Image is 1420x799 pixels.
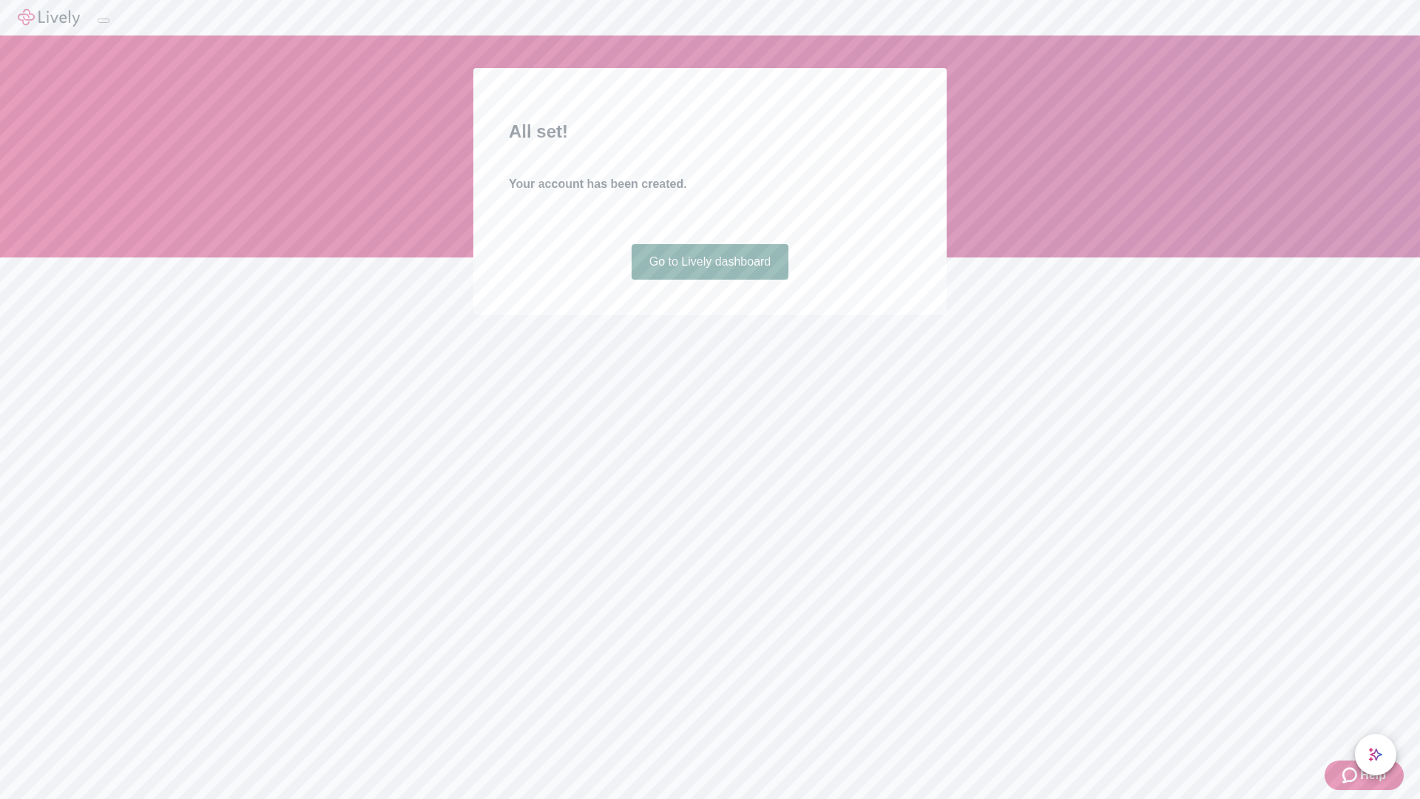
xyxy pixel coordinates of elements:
[18,9,80,27] img: Lively
[1360,766,1386,784] span: Help
[1325,761,1404,790] button: Zendesk support iconHelp
[1355,734,1396,775] button: chat
[509,175,911,193] h4: Your account has been created.
[98,18,109,23] button: Log out
[632,244,789,280] a: Go to Lively dashboard
[509,118,911,145] h2: All set!
[1368,747,1383,762] svg: Lively AI Assistant
[1342,766,1360,784] svg: Zendesk support icon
